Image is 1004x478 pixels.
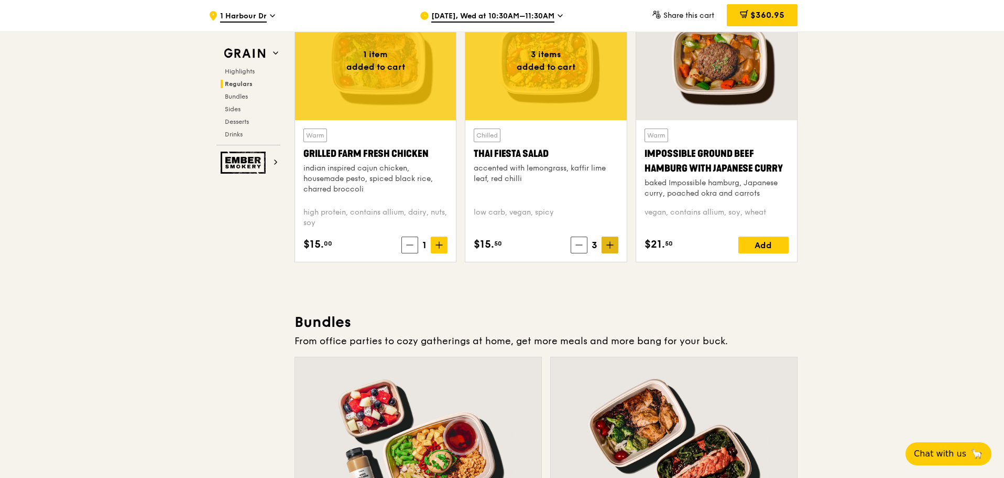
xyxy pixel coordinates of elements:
[663,11,714,20] span: Share this cart
[494,239,502,248] span: 50
[474,237,494,252] span: $15.
[970,448,983,460] span: 🦙
[474,129,500,142] div: Chilled
[905,442,991,465] button: Chat with us🦙
[474,146,618,161] div: Thai Fiesta Salad
[221,152,269,174] img: Ember Smokery web logo
[303,163,448,195] div: indian inspired cajun chicken, housemade pesto, spiced black rice, charred broccoli
[474,163,618,184] div: accented with lemongrass, kaffir lime leaf, red chilli
[750,10,784,20] span: $360.95
[431,11,554,23] span: [DATE], Wed at 10:30AM–11:30AM
[220,11,267,23] span: 1 Harbour Dr
[738,237,789,253] div: Add
[294,334,798,348] div: From office parties to cozy gatherings at home, get more meals and more bang for your buck.
[645,237,665,252] span: $21.
[665,239,673,248] span: 50
[221,44,269,63] img: Grain web logo
[474,207,618,228] div: low carb, vegan, spicy
[418,238,431,252] span: 1
[303,129,327,142] div: Warm
[303,207,448,228] div: high protein, contains allium, dairy, nuts, soy
[645,207,789,228] div: vegan, contains allium, soy, wheat
[303,146,448,161] div: Grilled Farm Fresh Chicken
[645,129,668,142] div: Warm
[587,238,602,252] span: 3
[645,178,789,199] div: baked Impossible hamburg, Japanese curry, poached okra and carrots
[225,68,255,75] span: Highlights
[225,93,248,100] span: Bundles
[914,448,966,460] span: Chat with us
[225,131,243,138] span: Drinks
[324,239,332,248] span: 00
[225,80,253,88] span: Regulars
[645,146,789,176] div: Impossible Ground Beef Hamburg with Japanese Curry
[225,118,249,125] span: Desserts
[294,313,798,332] h3: Bundles
[303,237,324,252] span: $15.
[225,105,241,113] span: Sides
